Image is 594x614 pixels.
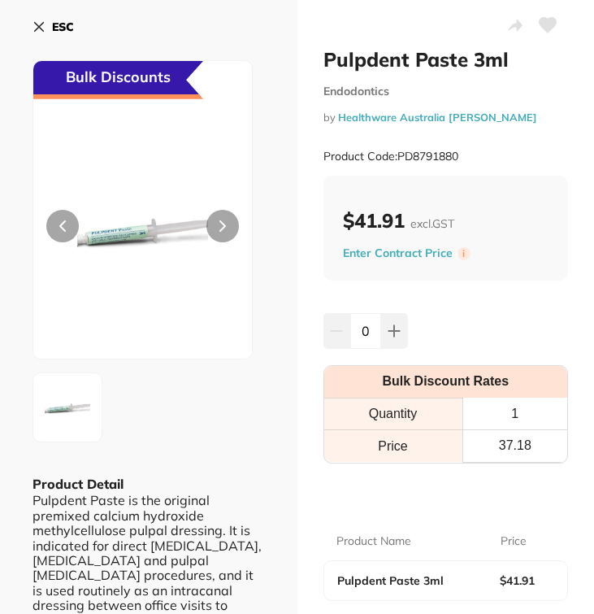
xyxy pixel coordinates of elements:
h2: Pulpdent Paste 3ml [323,47,569,72]
b: ESC [52,20,74,34]
small: Endodontics [323,85,569,98]
div: Bulk Discounts [33,61,203,99]
a: Healthware Australia [PERSON_NAME] [338,111,537,124]
button: Enter Contract Price [343,246,457,261]
img: LmpwZw [77,102,209,359]
th: 37.18 [462,430,567,462]
th: 1 [462,398,567,429]
th: Quantity [324,398,463,429]
span: excl. GST [410,216,454,231]
small: by [323,111,569,124]
b: $41.91 [343,208,454,233]
b: Product Detail [33,476,124,492]
label: i [457,247,470,260]
img: LmpwZw [38,378,97,437]
small: Product Code: PD8791880 [323,150,458,163]
td: Price [324,430,463,462]
p: Product Name [336,533,411,550]
th: Bulk Discount Rates [324,366,568,398]
p: Price [501,533,527,550]
button: ESC [33,13,74,41]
